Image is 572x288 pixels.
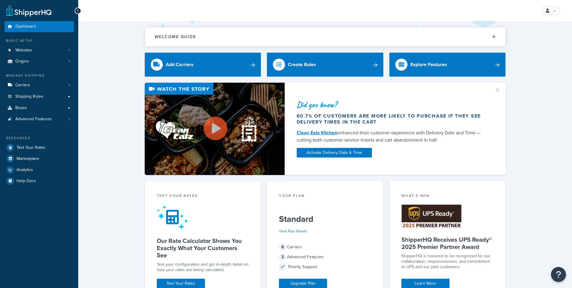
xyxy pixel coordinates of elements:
span: Advanced Features [15,117,52,122]
a: Clean Eatz Kitchen [297,129,337,136]
div: Manage Shipping [5,73,74,78]
span: Test Your Rates [17,145,45,150]
li: Origins [5,56,74,67]
h5: Standard [279,214,371,224]
div: Explore Features [410,60,447,69]
div: Basic Setup [5,38,74,43]
span: 1 [69,83,70,88]
span: 1 [69,48,70,53]
span: 3 [279,253,286,261]
a: Create Rules [267,53,383,77]
a: Advanced Features1 [5,114,74,125]
a: Marketplace [5,153,74,164]
button: Welcome Guide [145,27,506,46]
div: Priority Support [279,263,371,271]
div: Test your configuration and get in-depth detail on how your rates are being calculated. [157,262,249,273]
a: Websites1 [5,45,74,56]
li: Advanced Features [5,114,74,125]
div: Add Carriers [166,60,193,69]
div: Test your rates [157,193,249,200]
a: Activate Delivery Date & Time [297,148,372,158]
span: Boxes [15,106,27,111]
h5: Our Rate Calculator Shows You Exactly What Your Customers See [157,237,249,259]
span: 1 [69,117,70,122]
h2: Welcome Guide [155,35,196,39]
span: Dashboard [15,24,36,29]
a: Origins1 [5,56,74,67]
a: Test Your Rates [5,142,74,153]
a: Explore Features [389,53,506,77]
p: ShipperHQ is honored to be recognized for our collaboration, responsiveness, and commitment to UP... [401,253,494,270]
div: Advanced Features [279,253,371,261]
li: Websites [5,45,74,56]
a: Add Carriers [145,53,261,77]
a: Carriers1 [5,80,74,91]
a: Shipping Rules [5,91,74,102]
a: Boxes [5,103,74,114]
div: Resources [5,136,74,141]
span: Analytics [17,167,33,173]
div: Did you know? [297,100,487,109]
div: 60.7% of customers are more likely to purchase if they see delivery times in the cart [297,113,487,125]
a: Help Docs [5,176,74,186]
a: View Plan Details [279,228,307,234]
span: Carriers [15,83,30,88]
button: Open Resource Center [551,267,566,282]
a: Dashboard [5,21,74,32]
a: Analytics [5,164,74,175]
span: Origins [15,59,29,64]
div: What's New [401,193,494,200]
span: 6 [279,244,286,251]
span: Websites [15,48,32,53]
div: Carriers [279,243,371,251]
div: Create Rules [288,60,316,69]
div: Your Plan [279,193,371,200]
span: Shipping Rules [15,94,43,99]
h5: ShipperHQ Receives UPS Ready® 2025 Premier Partner Award [401,236,494,250]
div: enhanced their customer experience with Delivery Date and Time — cutting both customer service ti... [297,129,487,144]
span: Help Docs [17,179,36,184]
span: Marketplace [17,156,39,161]
span: 1 [69,59,70,64]
img: Video thumbnail [145,83,285,175]
li: Carriers [5,80,74,91]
